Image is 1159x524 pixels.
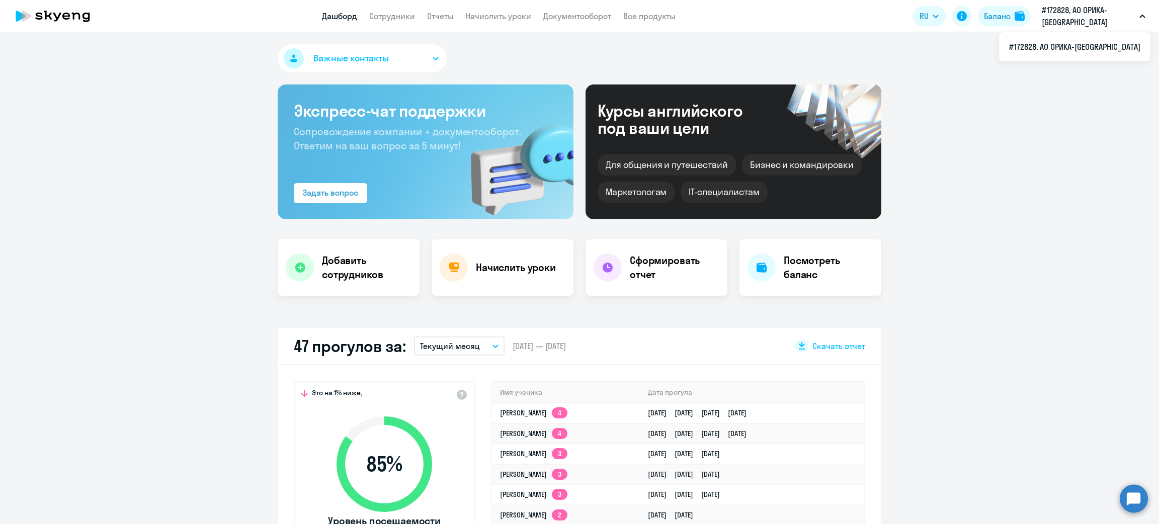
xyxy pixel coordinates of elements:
[648,429,755,438] a: [DATE][DATE][DATE][DATE]
[456,106,573,219] img: bg-img
[326,452,442,476] span: 85 %
[500,510,567,519] a: [PERSON_NAME]2
[414,336,505,356] button: Текущий месяц
[920,10,929,22] span: RU
[476,260,556,275] h4: Начислить уроки
[598,182,675,203] div: Маркетологам
[913,6,946,26] button: RU
[294,101,557,121] h3: Экспресс-чат поддержки
[294,125,521,152] span: Сопровождение компании + документооборот. Ответим на ваш вопрос за 5 минут!
[322,253,411,282] h4: Добавить сотрудников
[552,469,567,480] app-skyeng-badge: 3
[500,470,567,479] a: [PERSON_NAME]3
[648,408,755,417] a: [DATE][DATE][DATE][DATE]
[640,382,864,403] th: Дата прогула
[500,429,567,438] a: [PERSON_NAME]4
[648,449,728,458] a: [DATE][DATE][DATE]
[552,509,567,520] app-skyeng-badge: 2
[500,490,567,499] a: [PERSON_NAME]3
[427,11,454,21] a: Отчеты
[598,102,770,136] div: Курсы английского под ваши цели
[513,340,566,352] span: [DATE] — [DATE]
[742,154,862,176] div: Бизнес и командировки
[623,11,676,21] a: Все продукты
[552,448,567,459] app-skyeng-badge: 3
[322,11,357,21] a: Дашборд
[552,489,567,500] app-skyeng-badge: 3
[1042,4,1135,28] p: #172828, АО ОРИКА-[GEOGRAPHIC_DATA]
[999,32,1150,61] ul: RU
[294,183,367,203] button: Задать вопрос
[278,44,447,72] button: Важные контакты
[312,388,362,400] span: Это на 1% ниже,
[552,407,567,418] app-skyeng-badge: 4
[630,253,719,282] h4: Сформировать отчет
[369,11,415,21] a: Сотрудники
[552,428,567,439] app-skyeng-badge: 4
[420,340,480,352] p: Текущий месяц
[648,510,701,519] a: [DATE][DATE]
[294,336,406,356] h2: 47 прогулов за:
[303,187,358,199] div: Задать вопрос
[1037,4,1150,28] button: #172828, АО ОРИКА-[GEOGRAPHIC_DATA]
[543,11,611,21] a: Документооборот
[500,449,567,458] a: [PERSON_NAME]3
[812,340,865,352] span: Скачать отчет
[784,253,873,282] h4: Посмотреть баланс
[492,382,640,403] th: Имя ученика
[984,10,1011,22] div: Баланс
[978,6,1031,26] button: Балансbalance
[1015,11,1025,21] img: balance
[648,490,728,499] a: [DATE][DATE][DATE]
[681,182,767,203] div: IT-специалистам
[500,408,567,417] a: [PERSON_NAME]4
[313,52,389,65] span: Важные контакты
[598,154,736,176] div: Для общения и путешествий
[648,470,728,479] a: [DATE][DATE][DATE]
[466,11,531,21] a: Начислить уроки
